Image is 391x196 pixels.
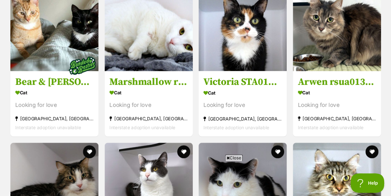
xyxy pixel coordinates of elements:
img: bonded besties [66,49,98,82]
div: [GEOGRAPHIC_DATA], [GEOGRAPHIC_DATA] [298,114,376,123]
button: favourite [271,145,284,158]
h3: Victoria STA013946 [203,75,282,88]
button: favourite [83,145,96,158]
div: Cat [15,88,94,97]
span: Interstate adoption unavailable [15,124,81,130]
iframe: Help Scout Beacon - Open [351,173,385,193]
h3: Bear & [PERSON_NAME] [15,75,94,88]
div: Looking for love [109,100,188,109]
span: Interstate adoption unavailable [203,124,269,130]
a: Bear & [PERSON_NAME] Cat Looking for love [GEOGRAPHIC_DATA], [GEOGRAPHIC_DATA] Interstate adoptio... [10,71,98,136]
div: Looking for love [298,100,376,109]
div: Looking for love [203,100,282,109]
iframe: Advertisement [78,164,314,193]
div: [GEOGRAPHIC_DATA], [GEOGRAPHIC_DATA] [203,114,282,123]
h3: Arwen rsua013325 [298,75,376,88]
div: Looking for love [15,100,94,109]
span: Close [225,155,243,161]
div: Cat [203,88,282,97]
a: Arwen rsua013325 Cat Looking for love [GEOGRAPHIC_DATA], [GEOGRAPHIC_DATA] Interstate adoption un... [293,71,381,136]
button: favourite [365,145,378,158]
span: Interstate adoption unavailable [109,124,175,130]
div: Cat [109,88,188,97]
h3: Marshmallow rsta012950 [109,75,188,88]
span: Interstate adoption unavailable [298,124,363,130]
div: Cat [298,88,376,97]
button: favourite [177,145,190,158]
a: Marshmallow rsta012950 Cat Looking for love [GEOGRAPHIC_DATA], [GEOGRAPHIC_DATA] Interstate adopt... [105,71,193,136]
div: [GEOGRAPHIC_DATA], [GEOGRAPHIC_DATA] [15,114,94,123]
div: [GEOGRAPHIC_DATA], [GEOGRAPHIC_DATA] [109,114,188,123]
a: Victoria STA013946 Cat Looking for love [GEOGRAPHIC_DATA], [GEOGRAPHIC_DATA] Interstate adoption ... [199,71,287,136]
